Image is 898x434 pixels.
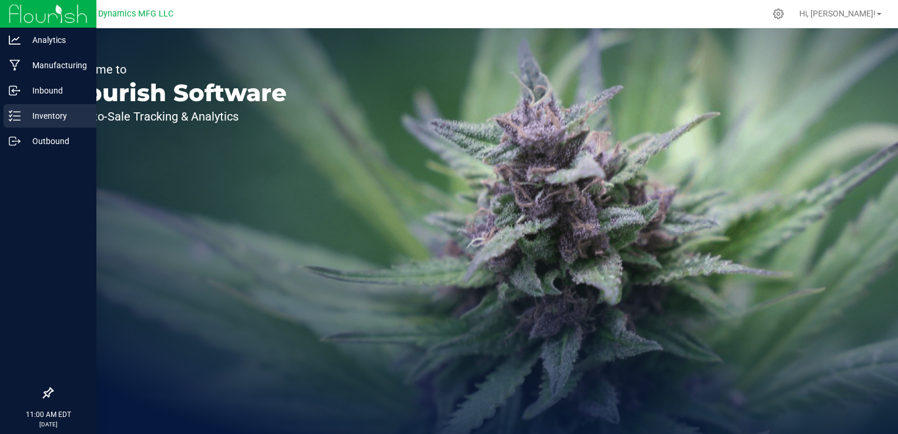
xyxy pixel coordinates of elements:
[63,81,287,105] p: Flourish Software
[21,33,91,47] p: Analytics
[5,420,91,429] p: [DATE]
[9,59,21,71] inline-svg: Manufacturing
[21,109,91,123] p: Inventory
[9,135,21,147] inline-svg: Outbound
[799,9,876,18] span: Hi, [PERSON_NAME]!
[21,58,91,72] p: Manufacturing
[5,409,91,420] p: 11:00 AM EDT
[9,110,21,122] inline-svg: Inventory
[21,134,91,148] p: Outbound
[66,9,173,19] span: Modern Dynamics MFG LLC
[21,84,91,98] p: Inbound
[9,34,21,46] inline-svg: Analytics
[63,111,287,122] p: Seed-to-Sale Tracking & Analytics
[63,64,287,75] p: Welcome to
[771,8,786,19] div: Manage settings
[9,85,21,96] inline-svg: Inbound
